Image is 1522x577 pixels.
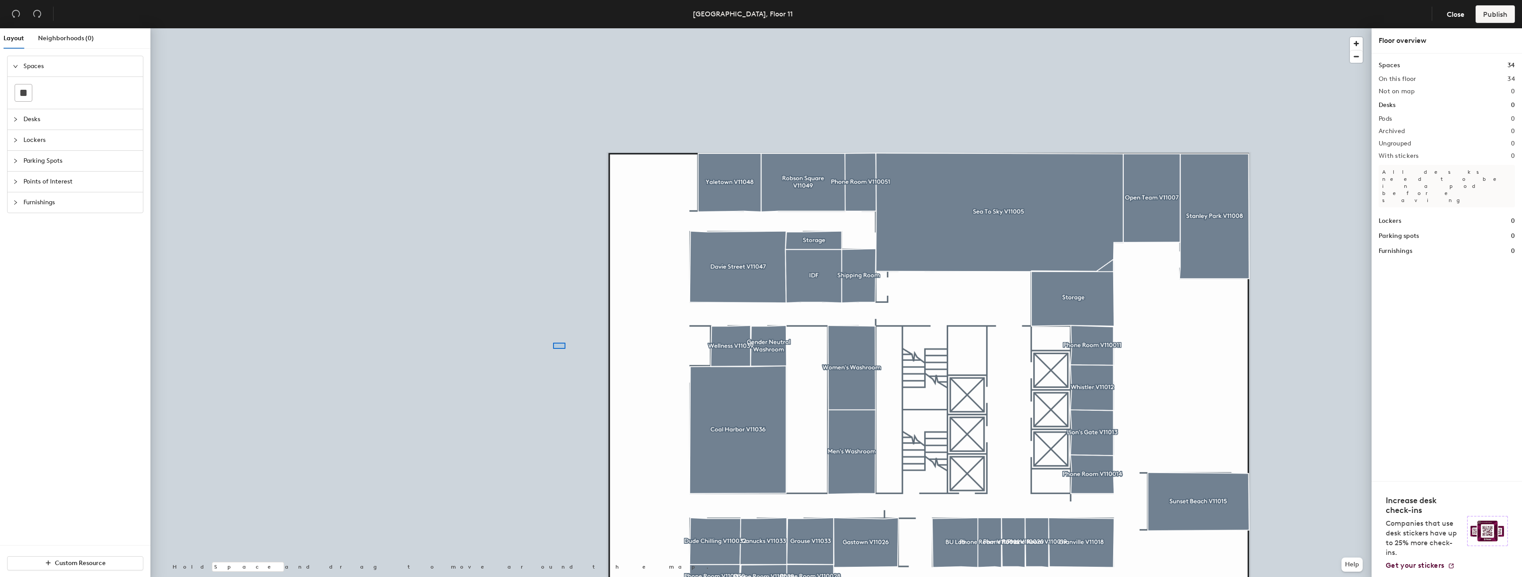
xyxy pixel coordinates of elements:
h4: Increase desk check-ins [1386,496,1462,515]
h2: 0 [1511,88,1515,95]
h1: Parking spots [1379,231,1419,241]
div: [GEOGRAPHIC_DATA], Floor 11 [693,8,793,19]
h2: Ungrouped [1379,140,1411,147]
p: All desks need to be in a pod before saving [1379,165,1515,207]
button: Publish [1476,5,1515,23]
span: expanded [13,64,18,69]
h1: 0 [1511,246,1515,256]
span: Lockers [23,130,138,150]
h2: 0 [1511,115,1515,122]
h2: Pods [1379,115,1392,122]
h1: Lockers [1379,216,1401,226]
span: Close [1447,10,1464,19]
h1: Furnishings [1379,246,1412,256]
span: Custom Resource [55,559,106,567]
span: Furnishings [23,192,138,213]
span: collapsed [13,158,18,164]
span: Get your stickers [1386,561,1444,569]
h2: With stickers [1379,153,1419,160]
span: Parking Spots [23,151,138,171]
h2: Not on map [1379,88,1414,95]
h2: 0 [1511,153,1515,160]
span: Neighborhoods (0) [38,34,94,42]
h1: Desks [1379,100,1395,110]
span: collapsed [13,117,18,122]
h1: 0 [1511,231,1515,241]
button: Redo (⌘ + ⇧ + Z) [28,5,46,23]
h1: Spaces [1379,61,1400,70]
span: Desks [23,109,138,130]
span: Points of Interest [23,172,138,192]
div: Floor overview [1379,35,1515,46]
button: Custom Resource [7,556,143,570]
p: Companies that use desk stickers have up to 25% more check-ins. [1386,519,1462,558]
span: collapsed [13,200,18,205]
h1: 0 [1511,100,1515,110]
h2: Archived [1379,128,1405,135]
h2: 0 [1511,140,1515,147]
span: Spaces [23,56,138,76]
button: Close [1439,5,1472,23]
button: Undo (⌘ + Z) [7,5,25,23]
h2: 0 [1511,128,1515,135]
h1: 0 [1511,216,1515,226]
img: Sticker logo [1467,516,1508,546]
span: collapsed [13,179,18,184]
h2: 34 [1507,76,1515,83]
h1: 34 [1507,61,1515,70]
h2: On this floor [1379,76,1416,83]
button: Help [1341,558,1363,572]
a: Get your stickers [1386,561,1455,570]
span: Layout [4,34,24,42]
span: collapsed [13,138,18,143]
